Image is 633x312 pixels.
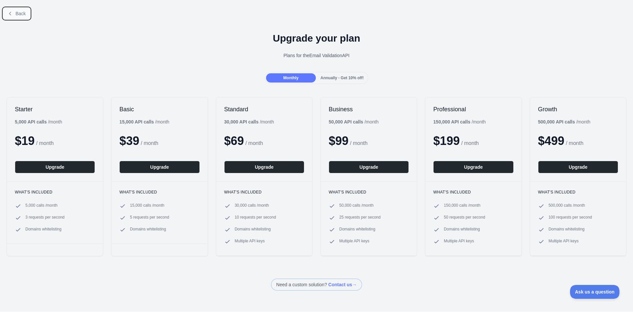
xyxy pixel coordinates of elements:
[224,105,304,113] h2: Standard
[433,105,513,113] h2: Professional
[570,285,620,299] iframe: Toggle Customer Support
[433,134,460,148] span: $ 199
[329,105,409,113] h2: Business
[329,134,348,148] span: $ 99
[433,119,470,124] b: 150,000 API calls
[224,119,259,124] b: 30,000 API calls
[433,119,486,125] div: / month
[329,119,378,125] div: / month
[224,119,274,125] div: / month
[329,119,363,124] b: 50,000 API calls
